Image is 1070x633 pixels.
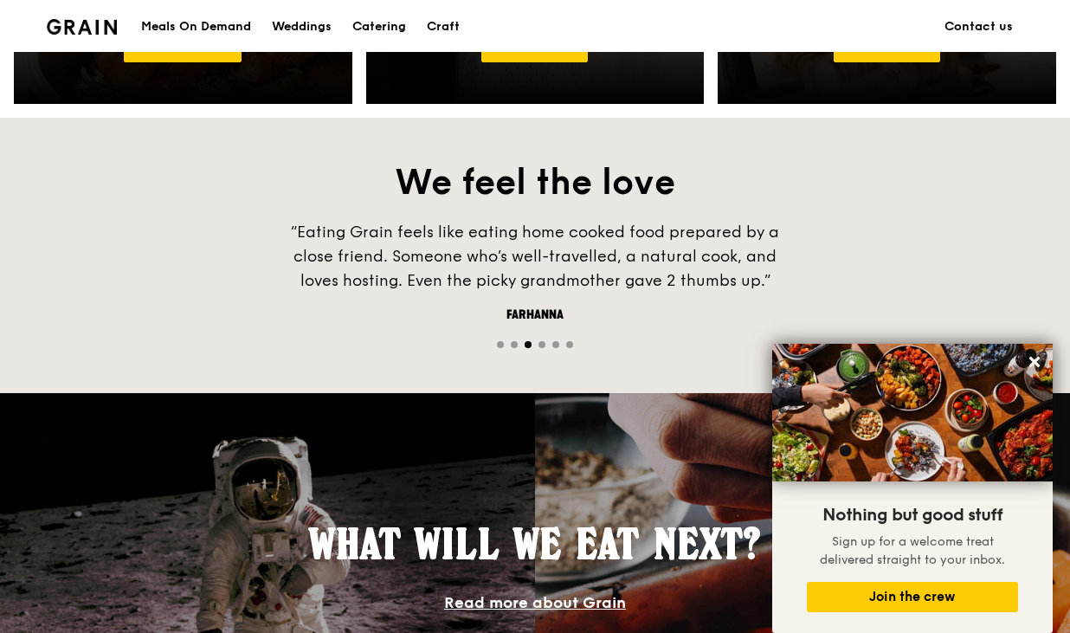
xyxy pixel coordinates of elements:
span: Nothing but good stuff [822,505,1002,526]
a: Weddings [261,1,342,53]
span: Go to slide 2 [511,341,518,348]
button: Close [1021,348,1048,376]
a: Craft [416,1,470,53]
img: Grain [47,19,117,35]
div: Craft [427,1,460,53]
div: Catering [352,1,406,53]
div: Meals On Demand [141,1,251,53]
a: Read more about Grain [444,593,626,612]
div: Farhanna [275,307,795,324]
div: “Eating Grain feels like eating home cooked food prepared by a close friend. Someone who’s well-t... [275,220,795,293]
span: Go to slide 6 [566,341,573,348]
a: Contact us [934,1,1023,53]
span: Go to slide 3 [525,341,532,348]
button: Join the crew [807,582,1018,612]
span: Go to slide 1 [497,341,504,348]
a: Catering [342,1,416,53]
span: Sign up for a welcome treat delivered straight to your inbox. [820,534,1005,567]
div: Weddings [272,1,332,53]
img: DSC07876-Edit02-Large.jpeg [772,344,1053,481]
span: Go to slide 5 [552,341,559,348]
span: What will we eat next? [309,519,761,569]
span: Go to slide 4 [538,341,545,348]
